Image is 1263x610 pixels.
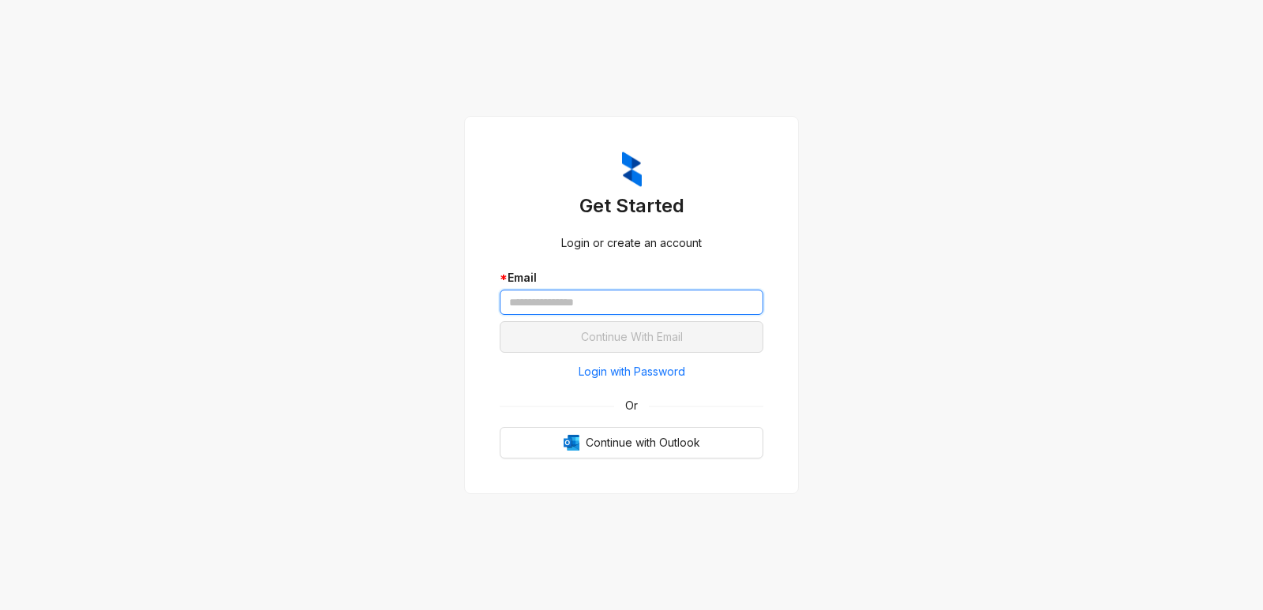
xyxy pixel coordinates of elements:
[500,321,763,353] button: Continue With Email
[500,269,763,286] div: Email
[564,435,579,451] img: Outlook
[614,397,649,414] span: Or
[500,234,763,252] div: Login or create an account
[500,359,763,384] button: Login with Password
[579,363,685,380] span: Login with Password
[622,152,642,188] img: ZumaIcon
[500,427,763,458] button: OutlookContinue with Outlook
[586,434,700,451] span: Continue with Outlook
[500,193,763,219] h3: Get Started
